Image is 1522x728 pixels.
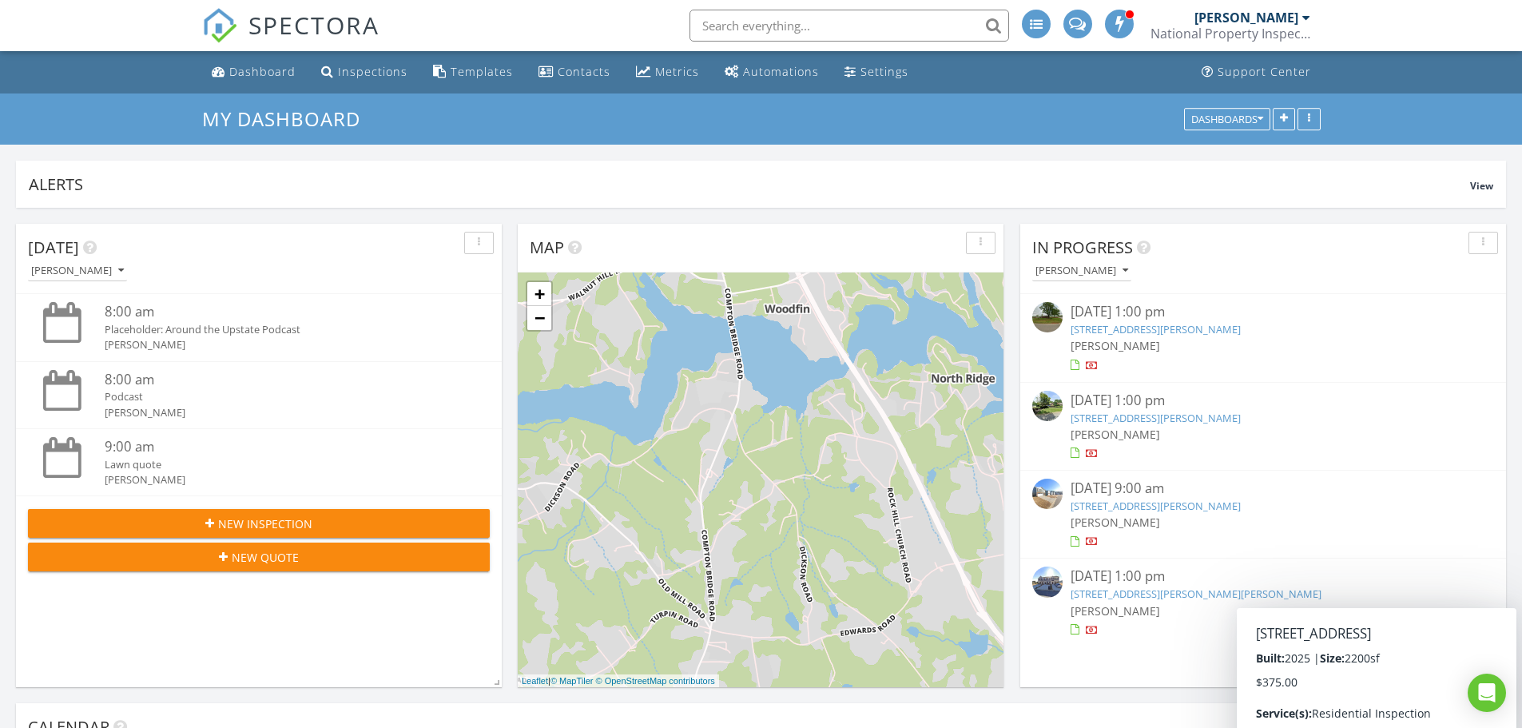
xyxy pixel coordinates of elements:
a: My Dashboard [202,105,374,132]
div: Automations [743,64,819,79]
span: [PERSON_NAME] [1071,427,1160,442]
img: streetview [1032,567,1063,597]
div: Placeholder: Around the Upstate Podcast [105,322,451,337]
a: Leaflet [522,676,548,686]
div: [DATE] 9:00 am [1071,479,1456,499]
div: Settings [860,64,908,79]
span: [PERSON_NAME] [1071,603,1160,619]
a: © MapTiler [550,676,594,686]
a: [STREET_ADDRESS][PERSON_NAME][PERSON_NAME] [1071,587,1321,601]
span: SPECTORA [248,8,380,42]
button: Dashboards [1184,108,1270,130]
img: streetview [1032,479,1063,509]
span: View [1470,179,1493,193]
span: [PERSON_NAME] [1071,515,1160,530]
div: Dashboards [1191,113,1263,125]
div: 8:00 am [105,302,451,322]
div: [PERSON_NAME] [105,472,451,487]
a: Support Center [1195,58,1317,87]
a: Zoom in [527,282,551,306]
a: SPECTORA [202,22,380,55]
span: In Progress [1032,237,1133,258]
input: Search everything... [689,10,1009,42]
a: [STREET_ADDRESS][PERSON_NAME] [1071,499,1241,513]
div: Open Intercom Messenger [1468,674,1506,712]
a: Contacts [532,58,617,87]
div: Dashboard [229,64,296,79]
div: Inspections [338,64,407,79]
div: Templates [451,64,513,79]
a: [DATE] 1:00 pm [STREET_ADDRESS][PERSON_NAME] [PERSON_NAME] [1032,391,1494,462]
div: [PERSON_NAME] [105,405,451,420]
a: Settings [838,58,915,87]
div: [PERSON_NAME] [1194,10,1298,26]
button: New Quote [28,543,490,571]
button: New Inspection [28,509,490,538]
div: Metrics [655,64,699,79]
a: [DATE] 9:00 am [STREET_ADDRESS][PERSON_NAME] [PERSON_NAME] [1032,479,1494,550]
div: Contacts [558,64,610,79]
div: Alerts [29,173,1470,195]
div: [PERSON_NAME] [31,265,124,276]
img: streetview [1032,302,1063,332]
a: [DATE] 1:00 pm [STREET_ADDRESS][PERSON_NAME] [PERSON_NAME] [1032,302,1494,373]
div: 9:00 am [105,437,451,457]
div: Lawn quote [105,457,451,472]
button: [PERSON_NAME] [28,261,127,282]
a: [STREET_ADDRESS][PERSON_NAME] [1071,411,1241,425]
div: [DATE] 1:00 pm [1071,567,1456,587]
div: [PERSON_NAME] [1035,265,1128,276]
div: Podcast [105,389,451,404]
span: New Quote [232,549,299,566]
span: [DATE] [28,237,79,258]
img: streetview [1032,391,1063,421]
a: Automations (Advanced) [718,58,825,87]
span: New Inspection [218,515,312,532]
div: 8:00 am [105,370,451,390]
div: [DATE] 1:00 pm [1071,302,1456,322]
span: [PERSON_NAME] [1071,338,1160,353]
a: Templates [427,58,519,87]
a: © OpenStreetMap contributors [596,676,715,686]
div: [DATE] 1:00 pm [1071,391,1456,411]
a: Dashboard [205,58,302,87]
div: Support Center [1218,64,1311,79]
span: Map [530,237,564,258]
button: [PERSON_NAME] [1032,261,1131,282]
a: [DATE] 1:00 pm [STREET_ADDRESS][PERSON_NAME][PERSON_NAME] [PERSON_NAME] [1032,567,1494,638]
img: The Best Home Inspection Software - Spectora [202,8,237,43]
a: Metrics [630,58,705,87]
a: Inspections [315,58,414,87]
a: [STREET_ADDRESS][PERSON_NAME] [1071,322,1241,336]
a: Zoom out [527,306,551,330]
div: [PERSON_NAME] [105,337,451,352]
div: National Property Inspections Greenville-Spartanburg [1150,26,1310,42]
div: | [518,674,719,688]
